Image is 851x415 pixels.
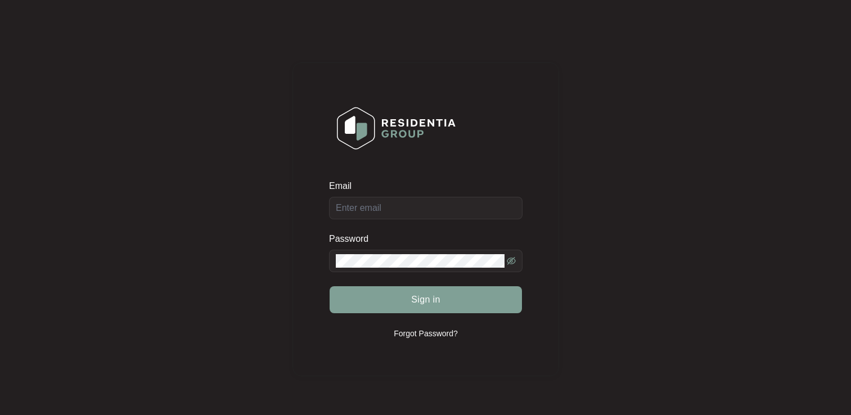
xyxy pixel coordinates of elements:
[411,293,440,306] span: Sign in
[336,254,505,268] input: Password
[330,286,522,313] button: Sign in
[330,100,463,157] img: Login Logo
[507,256,516,265] span: eye-invisible
[329,181,359,192] label: Email
[329,233,377,245] label: Password
[394,328,458,339] p: Forgot Password?
[329,197,523,219] input: Email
